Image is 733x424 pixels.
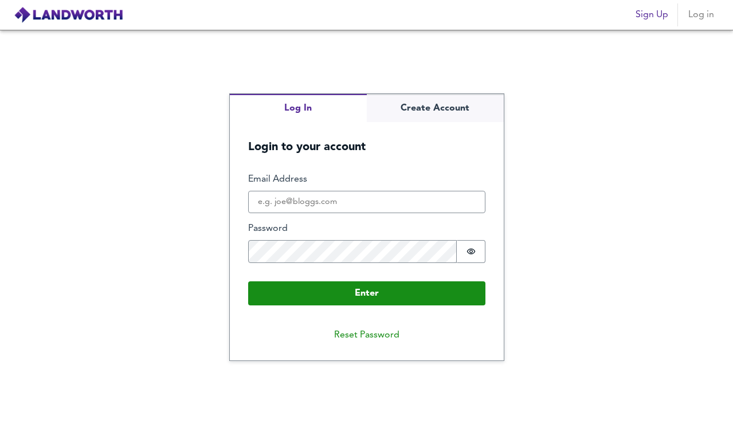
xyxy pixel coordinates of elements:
label: Password [248,222,485,235]
button: Reset Password [325,324,409,347]
button: Enter [248,281,485,305]
button: Log In [230,94,367,122]
button: Sign Up [631,3,673,26]
img: logo [14,6,123,23]
button: Create Account [367,94,504,122]
span: Log in [687,7,715,23]
label: Email Address [248,173,485,186]
input: e.g. joe@bloggs.com [248,191,485,214]
h5: Login to your account [230,122,504,155]
span: Sign Up [636,7,668,23]
button: Show password [457,240,485,263]
button: Log in [683,3,719,26]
